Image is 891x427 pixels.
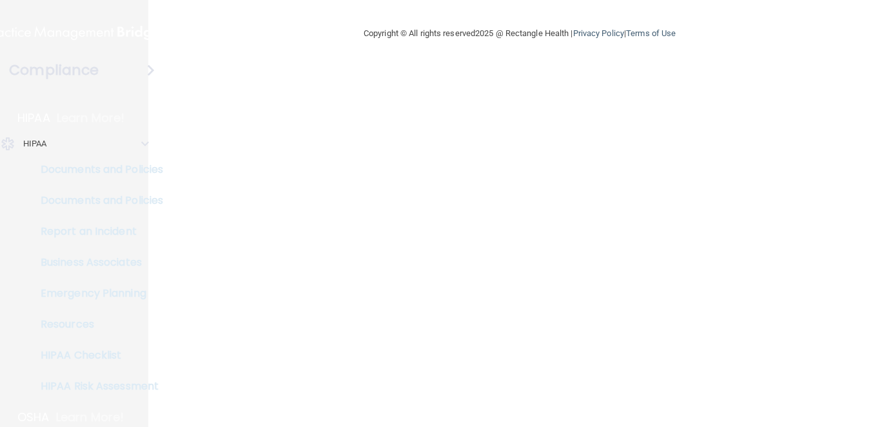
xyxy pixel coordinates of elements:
[9,61,99,79] h4: Compliance
[8,163,184,176] p: Documents and Policies
[23,136,47,152] p: HIPAA
[17,410,50,425] p: OSHA
[17,110,50,126] p: HIPAA
[8,287,184,300] p: Emergency Planning
[8,380,184,393] p: HIPAA Risk Assessment
[8,256,184,269] p: Business Associates
[8,318,184,331] p: Resources
[626,28,676,38] a: Terms of Use
[57,110,125,126] p: Learn More!
[8,194,184,207] p: Documents and Policies
[56,410,124,425] p: Learn More!
[8,225,184,238] p: Report an Incident
[8,349,184,362] p: HIPAA Checklist
[573,28,624,38] a: Privacy Policy
[284,13,755,54] div: Copyright © All rights reserved 2025 @ Rectangle Health | |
